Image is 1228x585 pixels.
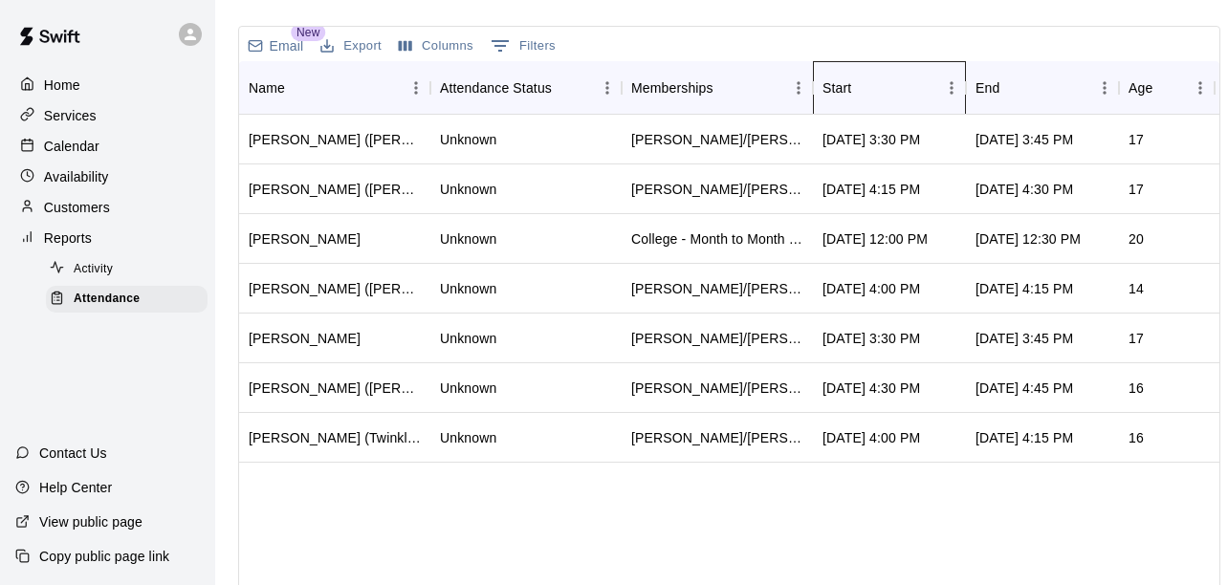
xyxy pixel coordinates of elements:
button: Sort [285,75,312,101]
a: Activity [46,254,215,284]
div: Sep 12, 2025, 3:45 PM [976,329,1073,348]
div: Unknown [440,379,496,398]
div: Sep 12, 2025, 4:45 PM [976,379,1073,398]
div: Sep 12, 2025, 4:15 PM [976,428,1073,447]
a: Customers [15,193,200,222]
div: 17 [1129,180,1144,199]
button: Select columns [394,32,478,61]
div: Unknown [440,130,496,149]
div: Unknown [440,229,496,249]
span: Attendance [74,290,140,309]
div: Sep 12, 2025, 12:00 PM [822,229,928,249]
p: Availability [44,167,109,186]
p: Help Center [39,478,112,497]
div: Sep 12, 2025, 12:30 PM [976,229,1081,249]
button: Email [243,32,308,59]
a: Reports [15,224,200,252]
button: Sort [851,75,878,101]
button: Menu [593,74,622,102]
div: Attendance Status [440,61,552,115]
div: Unknown [440,279,496,298]
div: Wesley Gabriel (Regina Gabriel) [249,130,421,149]
p: Email [270,36,304,55]
div: Sep 12, 2025, 4:30 PM [976,180,1073,199]
button: Menu [1186,74,1215,102]
p: View public page [39,512,143,531]
div: Sep 12, 2025, 3:45 PM [976,130,1073,149]
p: Services [44,106,97,125]
div: Tom/Mike - 6 Month Unlimited Membership [631,379,803,398]
button: Sort [713,75,740,101]
button: Show filters [486,31,560,61]
div: Attendance Status [430,61,622,115]
button: Menu [784,74,813,102]
div: Tom/Mike - 6 Month Membership - 2x per week [631,180,803,199]
div: Unknown [440,180,496,199]
div: Start [822,61,851,115]
div: Name [249,61,285,115]
a: Availability [15,162,200,191]
div: Memberships [631,61,713,115]
button: Menu [402,74,430,102]
button: Sort [999,75,1026,101]
div: Age [1129,61,1152,115]
div: Sep 12, 2025, 4:00 PM [822,428,920,447]
div: 16 [1129,379,1144,398]
p: Home [44,76,80,95]
div: Unknown [440,428,496,447]
div: Sep 12, 2025, 3:30 PM [822,329,920,348]
div: Peyton Keller (Jason Keller) [249,180,421,199]
div: Memberships [622,61,813,115]
div: Eli Miller (Lowell Miller) [249,279,421,298]
a: Attendance [46,284,215,314]
div: 17 [1129,329,1144,348]
p: Reports [44,228,92,248]
button: Sort [1152,75,1179,101]
button: Menu [937,74,966,102]
div: Tom/Mike - 3 Month Membership - 2x per week, Tom/Mike - Full Year Member Unlimited , Todd/Brad - ... [631,329,803,348]
button: Export [316,32,386,61]
div: Age [1119,61,1215,115]
div: 14 [1129,279,1144,298]
div: Sep 12, 2025, 4:30 PM [822,379,920,398]
div: End [966,61,1119,115]
div: Tom/Mike - 6 Month Membership - 2x per week, Todd/Brad - 6 Month Membership - 2x per week [631,428,803,447]
div: Sep 12, 2025, 4:15 PM [822,180,920,199]
div: Aiden Cody [249,229,361,249]
a: Services [15,101,200,130]
p: Customers [44,198,110,217]
div: College - Month to Month Membership [631,229,803,249]
div: Javier Bonfante (Julissa Bonfante) [249,379,421,398]
div: Unknown [440,329,496,348]
p: Copy public page link [39,547,169,566]
div: 17 [1129,130,1144,149]
div: 16 [1129,428,1144,447]
div: Start [813,61,966,115]
p: Calendar [44,137,99,156]
div: Tom/Mike - Full Year Member Unlimited , Tom/Mike - Full Year Member Unlimited [631,130,803,149]
a: Calendar [15,132,200,161]
div: Attendance [46,286,208,313]
div: 20 [1129,229,1144,249]
div: End [976,61,999,115]
a: Home [15,71,200,99]
div: Sep 12, 2025, 3:30 PM [822,130,920,149]
div: Sep 12, 2025, 4:00 PM [822,279,920,298]
button: Sort [552,75,579,101]
div: Name [239,61,430,115]
span: New [291,24,325,41]
div: Sep 12, 2025, 4:15 PM [976,279,1073,298]
div: Activity [46,256,208,283]
p: Contact Us [39,444,107,463]
div: Landon Bolan [249,329,361,348]
button: Menu [1090,74,1119,102]
div: Langston McDonald (Twinkle Morgan) [249,428,421,447]
div: Tom/Mike - Full Year Member Unlimited [631,279,803,298]
span: Activity [74,260,113,279]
